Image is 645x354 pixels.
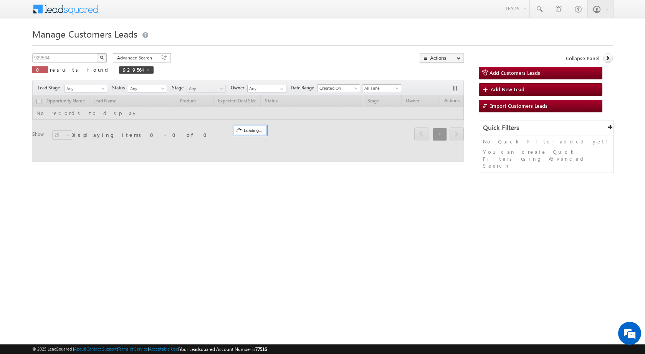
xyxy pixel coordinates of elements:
[479,120,613,135] div: Quick Filters
[187,85,223,92] span: Any
[123,66,142,73] span: 929564
[100,56,104,59] img: Search
[50,66,111,73] span: results found
[234,126,266,135] div: Loading...
[318,85,357,92] span: Created On
[291,84,317,91] span: Date Range
[112,84,128,91] span: Status
[64,85,104,92] span: Any
[231,84,247,91] span: Owner
[74,346,85,351] a: About
[362,85,399,92] span: All Time
[362,84,401,92] a: All Time
[32,28,137,40] span: Manage Customers Leads
[179,346,267,352] span: Your Leadsquared Account Number is
[255,346,267,352] span: 77516
[32,346,267,353] span: © 2025 LeadSquared | | | | |
[420,53,464,63] button: Actions
[276,85,286,93] a: Show All Items
[64,85,107,92] a: Any
[86,346,117,351] a: Contact Support
[149,346,178,351] a: Acceptable Use
[483,138,609,145] p: No Quick Filter added yet!
[247,85,286,92] input: Type to Search
[490,69,540,76] span: Add Customers Leads
[128,85,167,92] a: Any
[566,55,599,62] span: Collapse Panel
[118,346,148,351] a: Terms of Service
[36,66,44,73] span: 0
[483,148,609,169] p: You can create Quick Filters using Advanced Search.
[38,84,63,91] span: Lead Stage
[187,85,226,92] a: Any
[128,85,165,92] span: Any
[317,84,360,92] a: Created On
[491,86,524,92] span: Add New Lead
[117,54,154,61] span: Advanced Search
[172,84,187,91] span: Stage
[490,102,547,109] span: Import Customers Leads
